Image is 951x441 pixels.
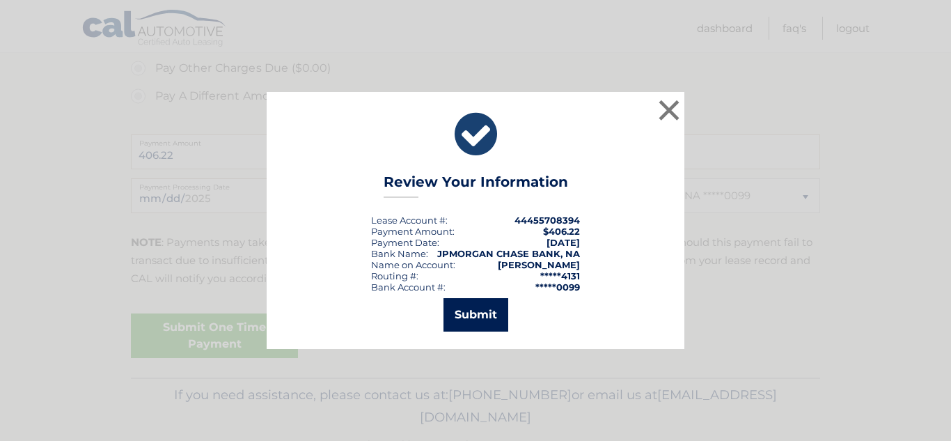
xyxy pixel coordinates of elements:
[371,259,455,270] div: Name on Account:
[498,259,580,270] strong: [PERSON_NAME]
[371,281,446,293] div: Bank Account #:
[514,215,580,226] strong: 44455708394
[547,237,580,248] span: [DATE]
[371,270,418,281] div: Routing #:
[371,215,448,226] div: Lease Account #:
[384,173,568,198] h3: Review Your Information
[443,298,508,332] button: Submit
[543,226,580,237] span: $406.22
[371,237,437,248] span: Payment Date
[371,248,428,259] div: Bank Name:
[655,96,683,124] button: ×
[371,226,455,237] div: Payment Amount:
[371,237,439,248] div: :
[437,248,580,259] strong: JPMORGAN CHASE BANK, NA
